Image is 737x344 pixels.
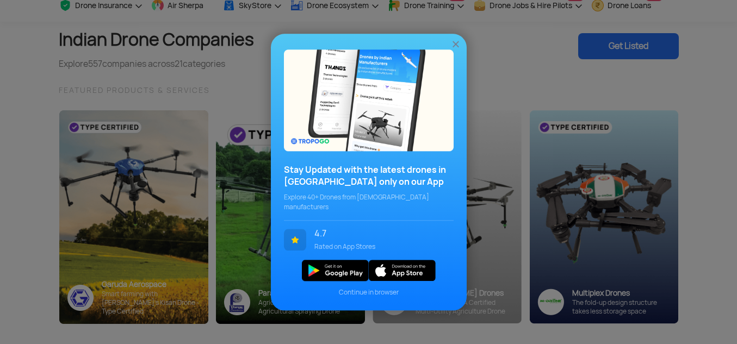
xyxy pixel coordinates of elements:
h3: Stay Updated with the latest drones in [GEOGRAPHIC_DATA] only on our App [284,164,454,188]
img: ios_new.svg [369,260,436,281]
span: Rated on App Stores [314,242,445,252]
img: ic_star.svg [284,229,306,251]
span: Continue in browser [284,287,454,297]
img: bg_popupecosystem.png [284,49,454,151]
span: Explore 40+ Drones from [DEMOGRAPHIC_DATA] manufacturers [284,192,454,212]
img: img_playstore.png [302,260,369,281]
span: 4.7 [314,229,445,239]
img: ic_close.png [450,39,461,49]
